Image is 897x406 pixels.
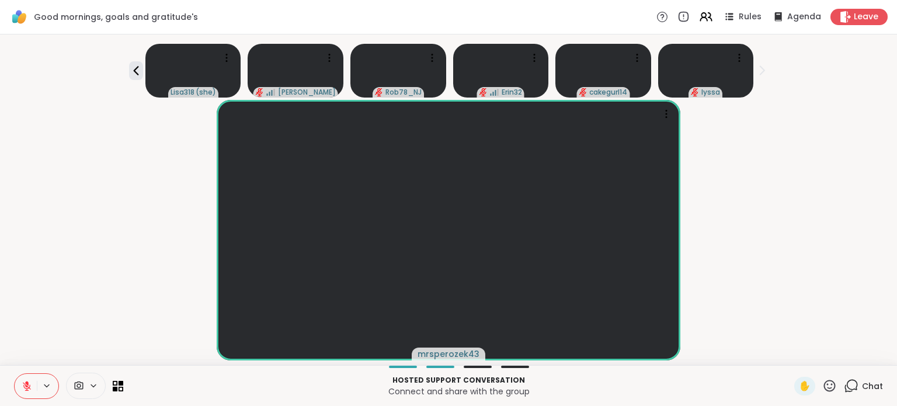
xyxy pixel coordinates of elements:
span: lyssa [701,88,720,97]
span: Lisa318 [171,88,194,97]
span: cakegurl14 [589,88,627,97]
span: Chat [862,380,883,392]
span: Rob78_NJ [385,88,422,97]
span: audio-muted [691,88,699,96]
span: audio-muted [579,88,587,96]
span: audio-muted [479,88,488,96]
span: Agenda [787,11,821,23]
img: ShareWell Logomark [9,7,29,27]
span: [PERSON_NAME] [278,88,336,97]
span: Erin32 [502,88,522,97]
span: ( she ) [196,88,216,97]
span: Good mornings, goals and gratitude's [34,11,198,23]
span: ✋ [799,379,811,393]
span: Leave [854,11,878,23]
span: mrsperozek43 [418,348,479,360]
span: Rules [739,11,762,23]
p: Hosted support conversation [130,375,787,386]
p: Connect and share with the group [130,386,787,397]
span: audio-muted [375,88,383,96]
span: audio-muted [256,88,264,96]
